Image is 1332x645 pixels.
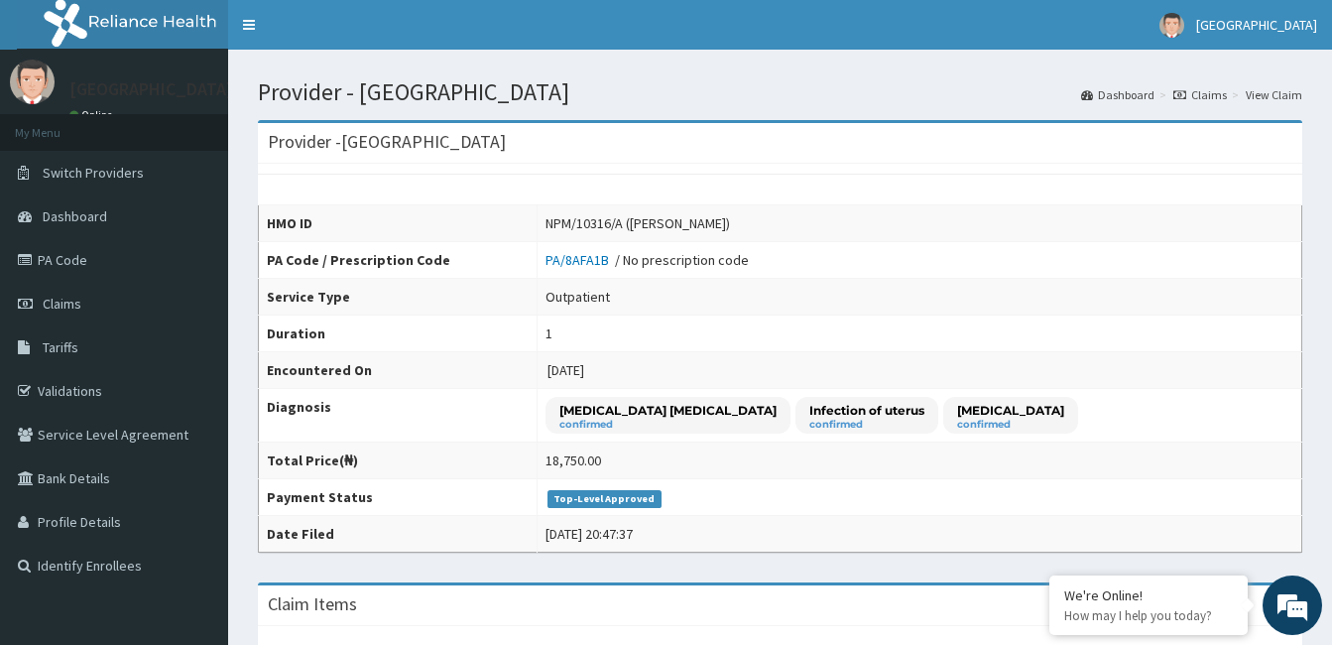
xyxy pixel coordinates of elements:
th: PA Code / Prescription Code [259,242,538,279]
div: / No prescription code [545,250,749,270]
span: Dashboard [43,207,107,225]
span: Top-Level Approved [547,490,662,508]
p: Infection of uterus [809,402,924,419]
div: [DATE] 20:47:37 [545,524,633,544]
small: confirmed [957,420,1064,430]
th: HMO ID [259,205,538,242]
div: 1 [545,323,552,343]
img: User Image [10,60,55,104]
h3: Provider - [GEOGRAPHIC_DATA] [268,133,506,151]
a: Dashboard [1081,86,1154,103]
span: Switch Providers [43,164,144,182]
th: Encountered On [259,352,538,389]
p: [MEDICAL_DATA] [957,402,1064,419]
p: [GEOGRAPHIC_DATA] [69,80,233,98]
div: Outpatient [545,287,610,307]
img: User Image [1159,13,1184,38]
div: 18,750.00 [545,451,601,470]
span: Tariffs [43,338,78,356]
th: Payment Status [259,479,538,516]
span: Claims [43,295,81,313]
p: [MEDICAL_DATA] [MEDICAL_DATA] [559,402,777,419]
a: Claims [1173,86,1227,103]
a: PA/8AFA1B [545,251,615,269]
a: View Claim [1246,86,1302,103]
p: How may I help you today? [1064,607,1233,624]
div: NPM/10316/A ([PERSON_NAME]) [545,213,730,233]
th: Date Filed [259,516,538,553]
span: [GEOGRAPHIC_DATA] [1196,16,1317,34]
h1: Provider - [GEOGRAPHIC_DATA] [258,79,1302,105]
a: Online [69,108,117,122]
span: [DATE] [547,361,584,379]
th: Service Type [259,279,538,316]
small: confirmed [809,420,924,430]
small: confirmed [559,420,777,430]
th: Total Price(₦) [259,443,538,479]
div: We're Online! [1064,586,1233,604]
h3: Claim Items [268,595,357,613]
th: Duration [259,316,538,352]
th: Diagnosis [259,389,538,443]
